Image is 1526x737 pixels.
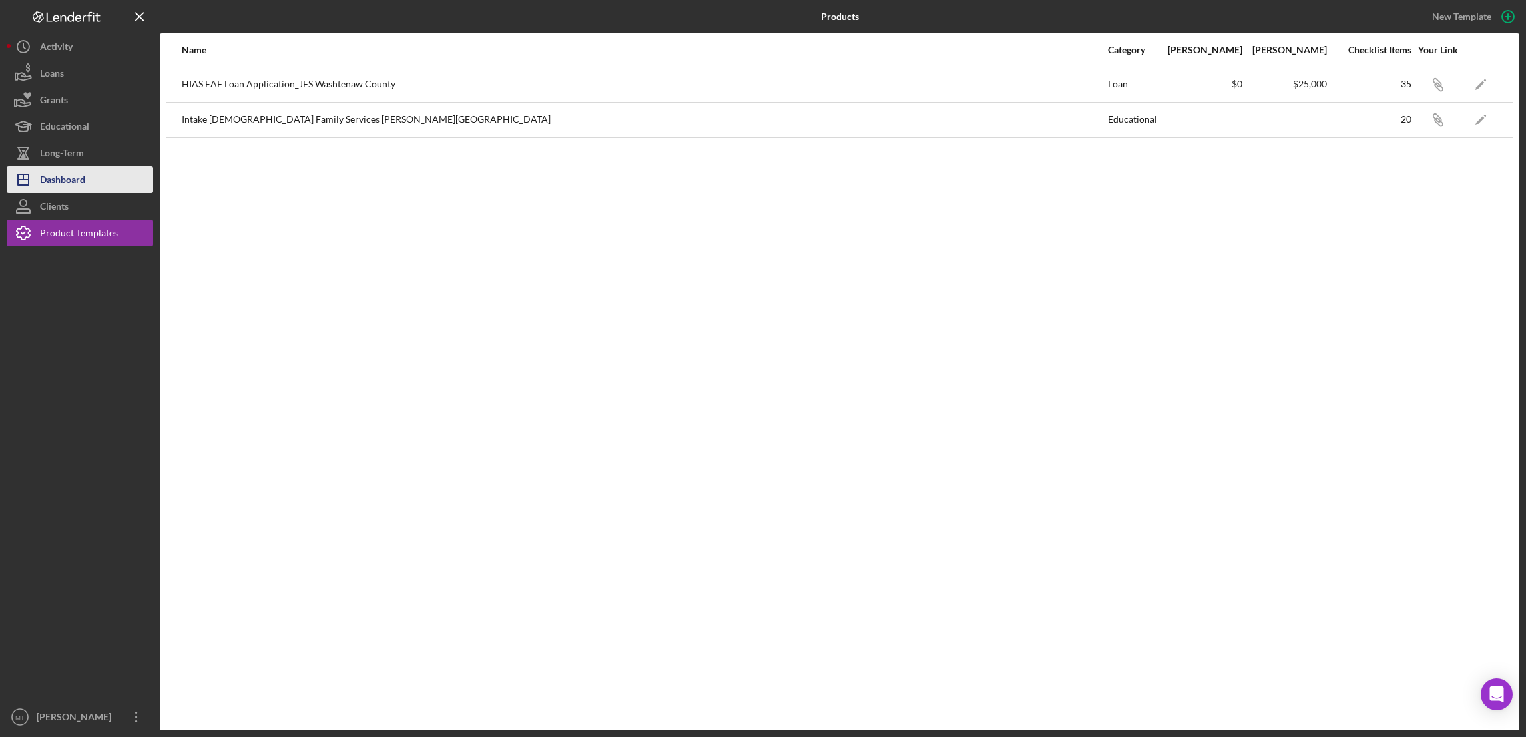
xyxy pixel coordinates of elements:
button: New Template [1424,7,1519,27]
div: 20 [1328,114,1411,124]
div: Dashboard [40,166,85,196]
div: [PERSON_NAME] [1244,45,1327,55]
button: Loans [7,60,153,87]
div: Loan [1108,68,1158,101]
div: Grants [40,87,68,117]
div: Category [1108,45,1158,55]
div: Educational [1108,103,1158,136]
div: $25,000 [1244,79,1327,89]
button: Dashboard [7,166,153,193]
button: Long-Term [7,140,153,166]
div: Checklist Items [1328,45,1411,55]
div: 35 [1328,79,1411,89]
div: Loans [40,60,64,90]
div: $0 [1159,79,1242,89]
div: [PERSON_NAME] [33,704,120,734]
div: New Template [1432,7,1491,27]
button: Clients [7,193,153,220]
div: Name [182,45,1107,55]
button: Educational [7,113,153,140]
button: Grants [7,87,153,113]
div: Product Templates [40,220,118,250]
b: Products [821,11,859,22]
button: Product Templates [7,220,153,246]
div: [PERSON_NAME] [1159,45,1242,55]
text: MT [15,714,25,721]
div: Activity [40,33,73,63]
div: HIAS EAF Loan Application_JFS Washtenaw County [182,68,1107,101]
div: Intake [DEMOGRAPHIC_DATA] Family Services [PERSON_NAME][GEOGRAPHIC_DATA] [182,103,1107,136]
div: Your Link [1413,45,1463,55]
div: Clients [40,193,69,223]
button: MT[PERSON_NAME] [7,704,153,730]
div: Open Intercom Messenger [1481,678,1513,710]
div: Long-Term [40,140,84,170]
button: Activity [7,33,153,60]
div: Educational [40,113,89,143]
